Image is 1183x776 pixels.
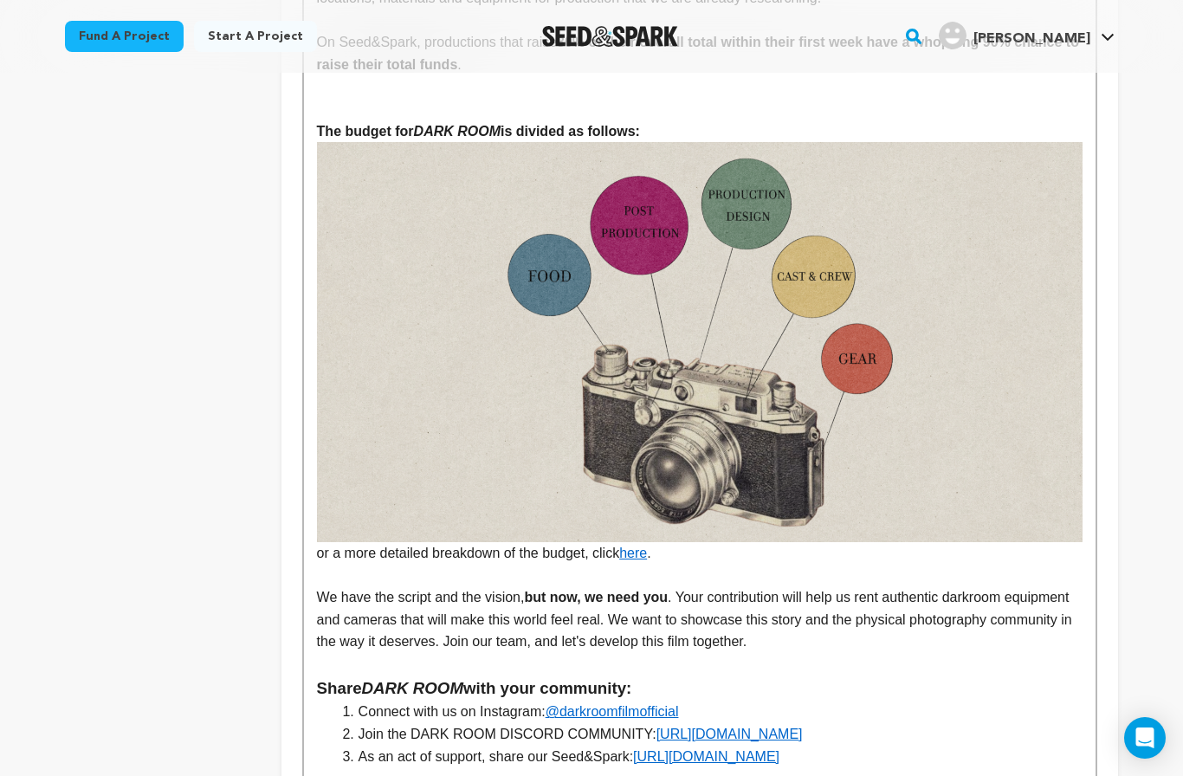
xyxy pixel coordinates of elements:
img: Seed&Spark Logo Dark Mode [542,26,678,47]
a: Start a project [194,21,317,52]
a: [URL][DOMAIN_NAME] [633,749,779,764]
div: Joshua T.'s Profile [939,22,1090,49]
em: DARK ROOM [362,679,463,697]
h3: Share with your community: [317,676,1083,702]
div: Open Intercom Messenger [1124,717,1166,759]
img: 1758442317-Untitled-10.png [317,142,1083,542]
a: Joshua T.'s Profile [935,18,1118,49]
li: As an act of support, share our Seed&Spark: [338,746,1083,768]
img: user.png [939,22,966,49]
a: Seed&Spark Homepage [542,26,678,47]
em: DARK ROOM [414,124,501,139]
li: Join the DARK ROOM DISCORD COMMUNITY: [338,723,1083,746]
a: here [619,546,647,560]
a: @darkroomfilmofficial [546,704,679,719]
li: Connect with us on Instagram: [338,701,1083,723]
strong: The budget for is divided as follows: [317,124,640,139]
span: Joshua T.'s Profile [935,18,1118,55]
span: [PERSON_NAME] [973,32,1090,46]
strong: but now, we need you [524,590,668,605]
a: Fund a project [65,21,184,52]
p: We have the script and the vision, . Your contribution will help us rent authentic darkroom equip... [317,586,1083,653]
a: [URL][DOMAIN_NAME] [656,727,803,741]
p: or a more detailed breakdown of the budget, click . [317,142,1083,564]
